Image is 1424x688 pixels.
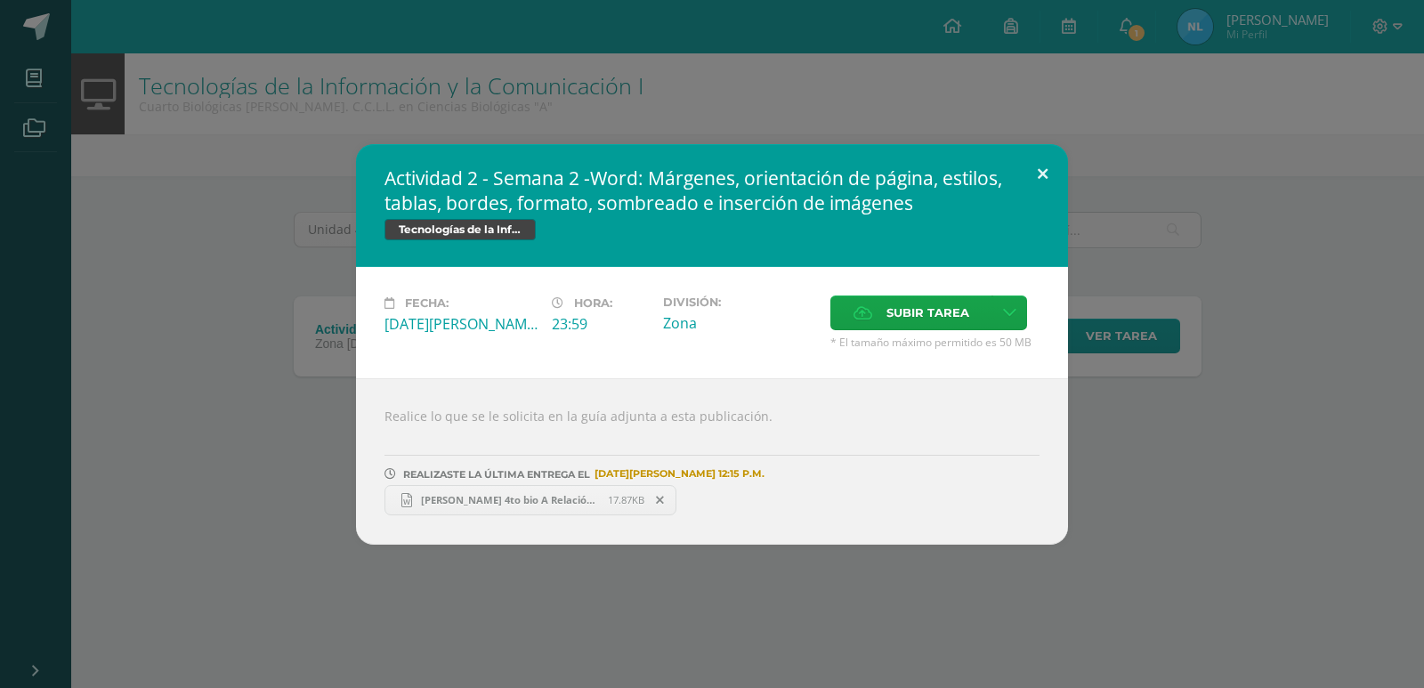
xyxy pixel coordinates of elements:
span: Remover entrega [645,490,676,510]
span: REALIZASTE LA ÚLTIMA ENTREGA EL [403,468,590,481]
span: [PERSON_NAME] 4to bio A Relación de Calificaciones Trimestrales.docx [412,493,608,506]
span: * El tamaño máximo permitido es 50 MB [830,335,1040,350]
h2: Actividad 2 - Semana 2 -Word: Márgenes, orientación de página, estilos, tablas, bordes, formato, ... [384,166,1040,215]
label: División: [663,295,816,309]
div: [DATE][PERSON_NAME] [384,314,538,334]
span: Tecnologías de la Información y la Comunicación I [384,219,536,240]
span: Fecha: [405,296,449,310]
div: Zona [663,313,816,333]
span: [DATE][PERSON_NAME] 12:15 P.M. [590,474,765,474]
a: [PERSON_NAME] 4to bio A Relación de Calificaciones Trimestrales.docx 17.87KB [384,485,676,515]
div: 23:59 [552,314,649,334]
button: Close (Esc) [1017,144,1068,205]
span: Subir tarea [886,296,969,329]
div: Realice lo que se le solicita en la guía adjunta a esta publicación. [356,378,1068,545]
span: 17.87KB [608,493,644,506]
span: Hora: [574,296,612,310]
